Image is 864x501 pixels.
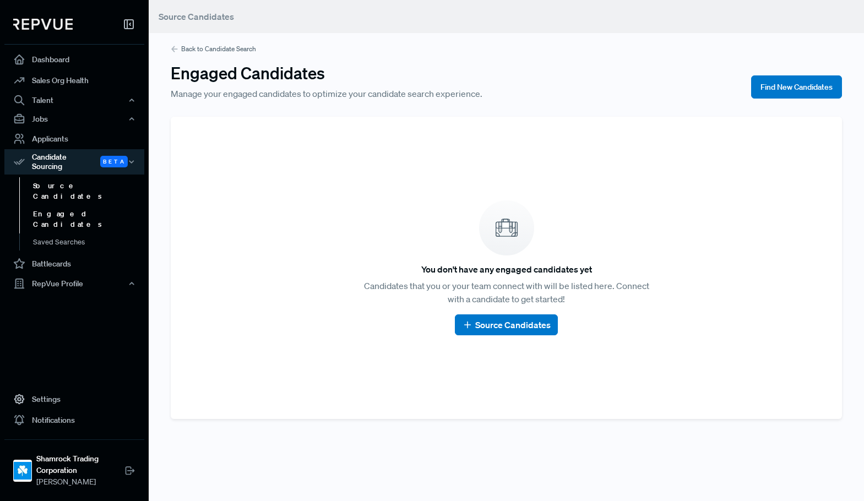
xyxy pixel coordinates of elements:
[4,149,144,175] button: Candidate Sourcing Beta
[14,462,31,480] img: Shamrock Trading Corporation
[4,274,144,293] button: RepVue Profile
[4,149,144,175] div: Candidate Sourcing
[4,49,144,70] a: Dashboard
[4,128,144,149] a: Applicants
[751,75,842,99] button: Find New Candidates
[4,110,144,128] button: Jobs
[4,253,144,274] a: Battlecards
[36,453,124,476] strong: Shamrock Trading Corporation
[19,177,159,205] a: Source Candidates
[4,410,144,431] a: Notifications
[100,156,128,167] span: Beta
[13,19,73,30] img: RepVue
[36,476,124,488] span: [PERSON_NAME]
[19,205,159,233] a: Engaged Candidates
[4,439,144,492] a: Shamrock Trading CorporationShamrock Trading Corporation[PERSON_NAME]
[4,91,144,110] button: Talent
[159,11,234,22] span: Source Candidates
[4,389,144,410] a: Settings
[19,233,159,251] a: Saved Searches
[4,70,144,91] a: Sales Org Health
